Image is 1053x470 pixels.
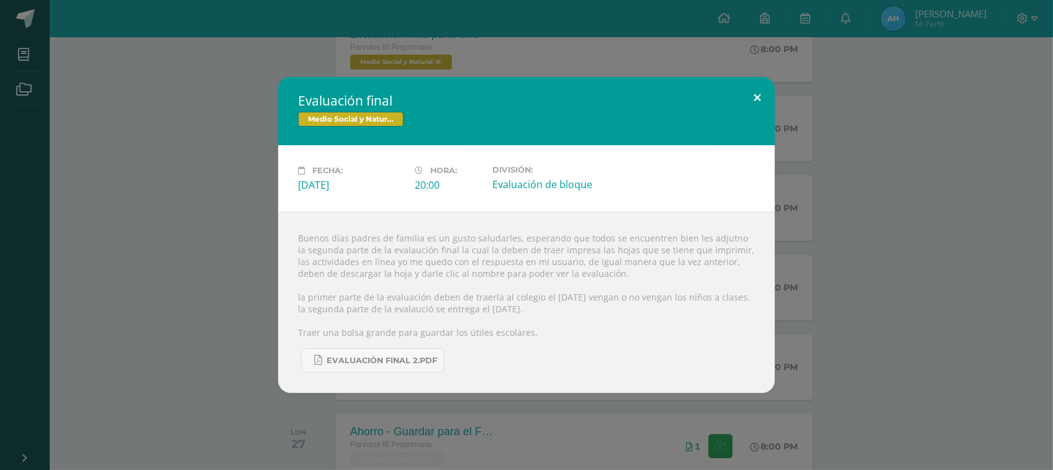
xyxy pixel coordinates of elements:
[415,178,482,192] div: 20:00
[312,166,343,175] span: Fecha:
[492,165,599,174] label: División:
[278,212,775,393] div: Buenos días padres de familia es un gusto saludarles, esperando que todos se encuentren bien les ...
[739,77,775,119] button: Close (Esc)
[301,348,444,373] a: Evaluación final 2.pdf
[430,166,457,175] span: Hora:
[298,92,755,109] h2: Evaluación final
[298,178,405,192] div: [DATE]
[327,356,437,366] span: Evaluación final 2.pdf
[492,178,599,191] div: Evaluación de bloque
[298,112,404,127] span: Medio Social y Natural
